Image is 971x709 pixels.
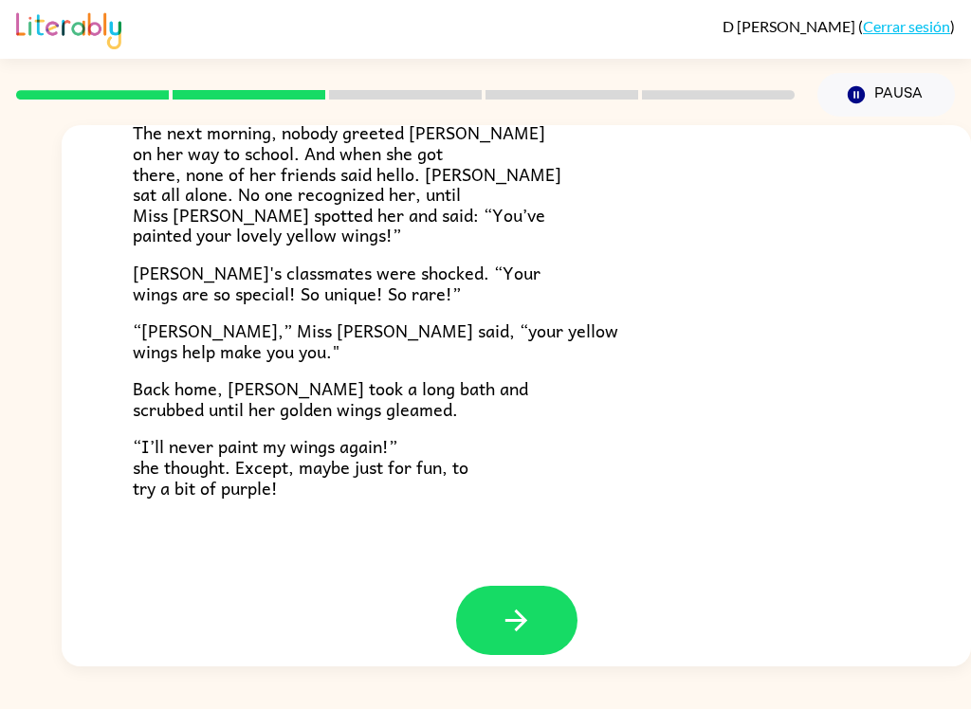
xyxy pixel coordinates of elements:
button: Pausa [817,73,955,117]
span: “[PERSON_NAME],” Miss [PERSON_NAME] said, “your yellow wings help make you you." [133,317,618,365]
div: ( ) [723,17,955,35]
span: The next morning, nobody greeted [PERSON_NAME] on her way to school. And when she got there, none... [133,118,561,248]
span: D [PERSON_NAME] [723,17,858,35]
span: “I’ll never paint my wings again!” she thought. Except, maybe just for fun, to try a bit of purple! [133,432,468,500]
img: Literably [16,8,121,49]
span: Back home, [PERSON_NAME] took a long bath and scrubbed until her golden wings gleamed. [133,374,528,423]
a: Cerrar sesión [863,17,950,35]
span: [PERSON_NAME]'s classmates were shocked. “Your wings are so special! So unique! So rare!” [133,259,540,307]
